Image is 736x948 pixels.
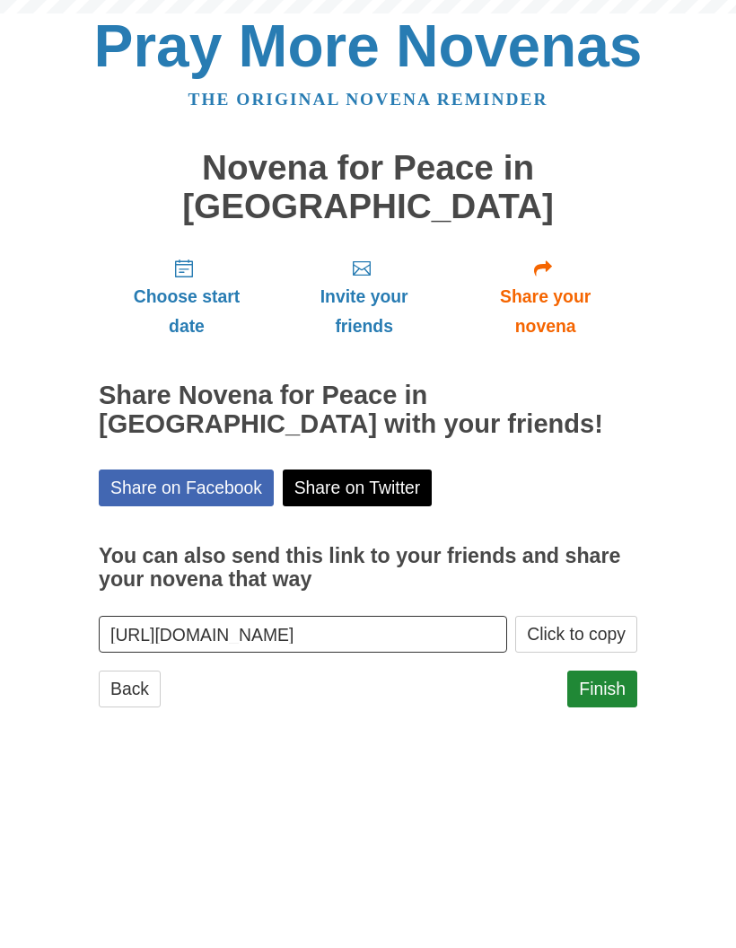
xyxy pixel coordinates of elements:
[515,616,637,653] button: Click to copy
[117,282,257,341] span: Choose start date
[94,13,643,79] a: Pray More Novenas
[283,470,433,506] a: Share on Twitter
[99,382,637,439] h2: Share Novena for Peace in [GEOGRAPHIC_DATA] with your friends!
[188,90,548,109] a: The original novena reminder
[99,149,637,225] h1: Novena for Peace in [GEOGRAPHIC_DATA]
[99,470,274,506] a: Share on Facebook
[99,671,161,707] a: Back
[567,671,637,707] a: Finish
[293,282,435,341] span: Invite your friends
[471,282,619,341] span: Share your novena
[453,243,637,350] a: Share your novena
[99,545,637,591] h3: You can also send this link to your friends and share your novena that way
[275,243,453,350] a: Invite your friends
[99,243,275,350] a: Choose start date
